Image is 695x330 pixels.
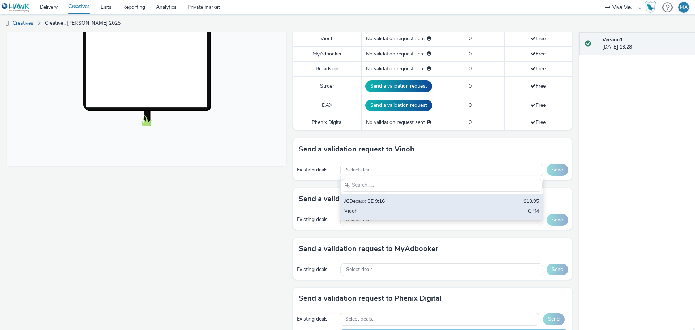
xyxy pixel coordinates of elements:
span: Free [531,83,546,89]
div: Existing deals [297,216,337,223]
td: Viooh [293,32,361,46]
h3: Send a validation request to MyAdbooker [299,243,438,254]
div: Please select a deal below and click on Send to send a validation request to MyAdbooker. [427,50,431,58]
td: Phenix Digital [293,115,361,130]
div: MA [680,2,688,13]
span: 0 [469,50,472,57]
span: Free [531,65,546,72]
img: undefined Logo [2,3,30,12]
span: Select deals... [346,267,376,273]
div: Existing deals [297,316,336,323]
div: CPM [528,208,539,216]
td: Broadsign [293,62,361,76]
div: No validation request sent [365,119,432,126]
button: Send [547,264,568,275]
button: Send [543,313,565,325]
span: 0 [469,119,472,126]
button: Send a validation request [365,80,432,92]
span: Select deals... [346,167,376,173]
strong: Version 1 [602,36,623,43]
td: DAX [293,96,361,115]
button: Send a validation request [365,100,432,111]
span: Free [531,102,546,109]
button: Send [547,214,568,226]
div: Please select a deal below and click on Send to send a validation request to Phenix Digital. [427,119,431,126]
div: Existing deals [297,166,337,174]
span: 0 [469,83,472,89]
span: 0 [469,65,472,72]
span: Select deals... [345,316,375,322]
div: Please select a deal below and click on Send to send a validation request to Broadsign. [427,65,431,72]
img: Hawk Academy [645,1,656,13]
div: No validation request sent [365,35,432,42]
div: $13.95 [523,198,539,206]
span: 0 [469,102,472,109]
span: Free [531,119,546,126]
span: Free [531,35,546,42]
td: MyAdbooker [293,46,361,61]
img: dooh [4,20,11,27]
td: Stroer [293,76,361,96]
div: No validation request sent [365,65,432,72]
span: 0 [469,35,472,42]
input: Search...... [341,179,543,192]
div: Please select a deal below and click on Send to send a validation request to Viooh. [427,35,431,42]
div: Existing deals [297,266,337,273]
div: JCDecaux SE 9:16 [344,198,473,206]
h3: Send a validation request to Phenix Digital [299,293,441,304]
span: Free [531,50,546,57]
div: No validation request sent [365,50,432,58]
button: Send [547,164,568,176]
a: Hawk Academy [645,1,659,13]
div: [DATE] 13:28 [602,36,689,51]
h3: Send a validation request to Broadsign [299,193,429,204]
div: Viooh [344,208,473,216]
h3: Send a validation request to Viooh [299,144,414,155]
a: Creative : [PERSON_NAME] 2025 [41,14,124,32]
